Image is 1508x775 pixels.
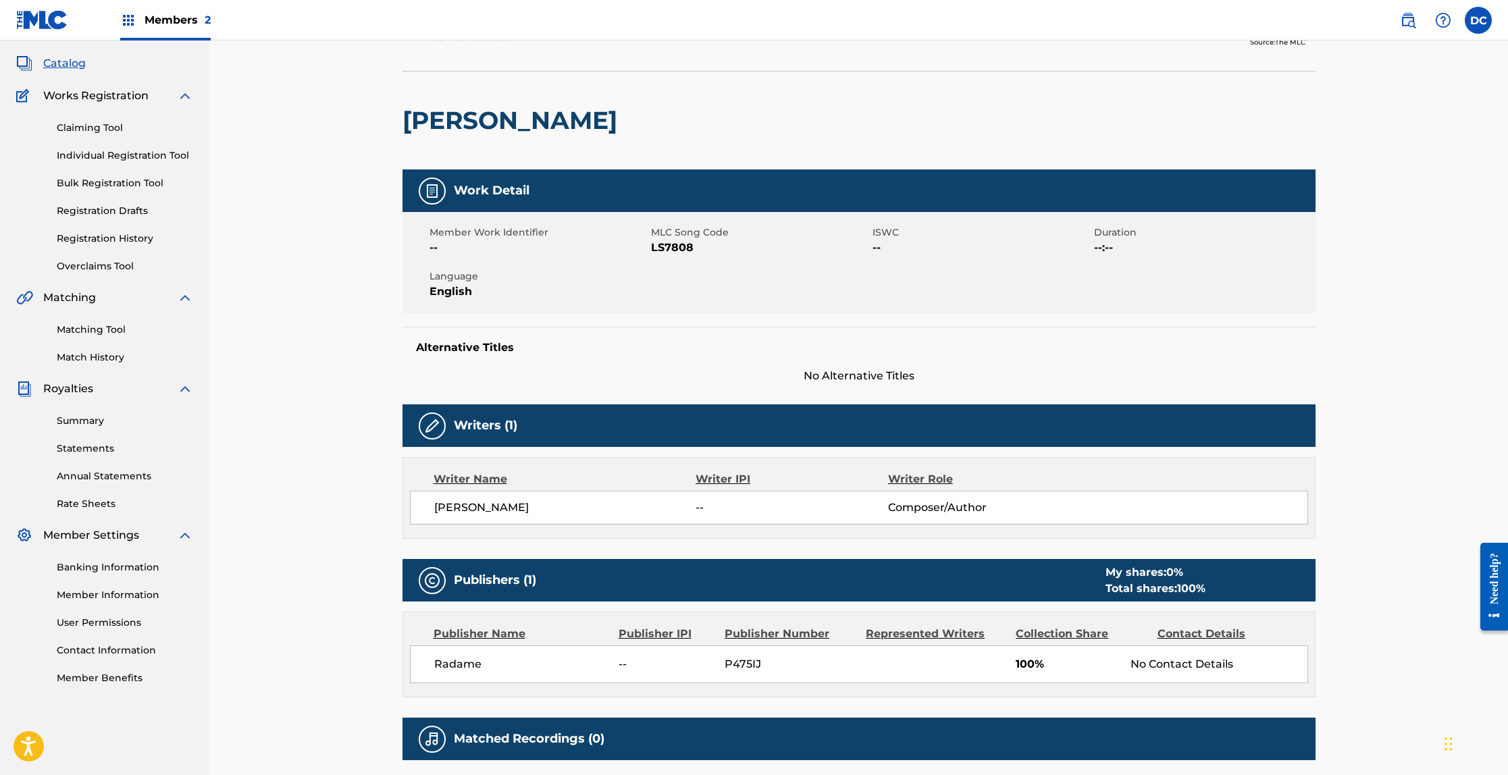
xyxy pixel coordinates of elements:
a: Bulk Registration Tool [57,176,193,190]
div: Source: The MLC [1250,37,1316,47]
img: MLC Logo [16,10,68,30]
img: expand [177,290,193,306]
div: Publisher Number [725,626,856,642]
span: -- [696,500,887,516]
h5: Matched Recordings (0) [454,731,604,747]
a: User Permissions [57,616,193,630]
img: expand [177,527,193,543]
span: Works Registration [43,88,149,104]
span: Language [430,269,648,284]
img: Matched Recordings [424,731,440,747]
img: help [1435,12,1451,28]
a: Contact Information [57,643,193,658]
span: Members [145,12,211,28]
a: Member Information [57,588,193,602]
a: Member Benefits [57,671,193,685]
span: -- [619,656,714,672]
a: Match History [57,350,193,365]
span: Catalog [43,55,86,72]
img: Member Settings [16,527,32,543]
div: User Menu [1465,7,1492,34]
div: My shares: [1106,564,1205,581]
span: 2 [205,14,211,26]
div: No Contact Details [1130,656,1307,672]
a: Statements [57,442,193,456]
img: Publishers [424,572,440,589]
span: P475IJ [725,656,856,672]
a: Rate Sheets [57,497,193,511]
span: Royalties [43,381,93,397]
div: Writer IPI [696,471,888,487]
span: Member Work Identifier [430,225,648,240]
img: Matching [16,290,33,306]
iframe: Chat Widget [1440,710,1508,775]
a: Claiming Tool [57,121,193,135]
div: Publisher Name [434,626,608,642]
a: Individual Registration Tool [57,149,193,163]
span: [PERSON_NAME] [434,500,696,516]
span: 100% [1016,656,1120,672]
img: Writers [424,418,440,434]
span: Radame [434,656,609,672]
a: Summary [57,414,193,428]
div: Contact Details [1158,626,1289,642]
img: expand [177,381,193,397]
img: Royalties [16,381,32,397]
a: Public Search [1395,7,1422,34]
span: MLC Song Code [651,225,869,240]
h5: Work Detail [454,183,529,198]
span: ISWC [873,225,1091,240]
span: -- [430,240,648,256]
span: -- [873,240,1091,256]
div: Publisher IPI [619,626,714,642]
h5: Alternative Titles [416,341,1302,354]
span: --:-- [1094,240,1312,256]
iframe: Resource Center [1470,533,1508,641]
div: Collection Share [1016,626,1147,642]
a: Registration Drafts [57,204,193,218]
span: Matching [43,290,96,306]
span: Composer/Author [888,500,1063,516]
img: Catalog [16,55,32,72]
div: Total shares: [1106,581,1205,597]
span: Member Settings [43,527,139,543]
div: Writer Role [888,471,1063,487]
img: Works Registration [16,88,34,104]
img: Top Rightsholders [120,12,136,28]
div: Help [1430,7,1457,34]
a: Matching Tool [57,323,193,337]
span: LS7808 [651,240,869,256]
span: 100 % [1177,582,1205,595]
h2: [PERSON_NAME] [402,105,624,136]
h5: Writers (1) [454,418,517,433]
img: expand [177,88,193,104]
a: Registration History [57,232,193,246]
a: Banking Information [57,560,193,574]
a: CatalogCatalog [16,55,86,72]
span: English [430,284,648,300]
span: 0 % [1166,566,1183,579]
div: Writer Name [434,471,696,487]
div: Drag [1445,724,1453,764]
a: Annual Statements [57,469,193,483]
div: Represented Writers [866,626,1006,642]
a: Overclaims Tool [57,259,193,273]
img: Work Detail [424,183,440,199]
span: No Alternative Titles [402,368,1316,384]
span: Duration [1094,225,1312,240]
img: search [1400,12,1416,28]
h5: Publishers (1) [454,572,536,588]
